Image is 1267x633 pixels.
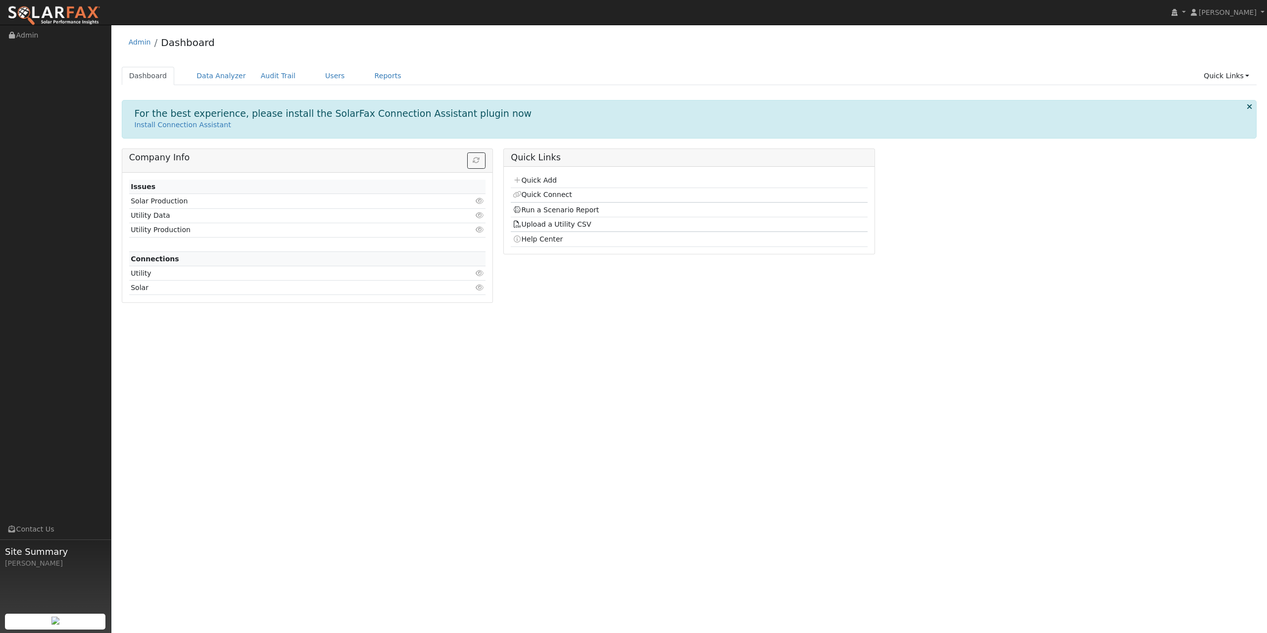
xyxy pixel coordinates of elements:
a: Quick Add [513,176,557,184]
i: Click to view [475,284,484,291]
img: retrieve [51,617,59,625]
td: Utility [129,266,428,281]
div: [PERSON_NAME] [5,558,106,569]
a: Install Connection Assistant [135,121,231,129]
i: Click to view [475,226,484,233]
td: Utility Production [129,223,428,237]
a: Admin [129,38,151,46]
strong: Connections [131,255,179,263]
span: Site Summary [5,545,106,558]
a: Dashboard [161,37,215,49]
a: Reports [367,67,409,85]
span: [PERSON_NAME] [1199,8,1257,16]
a: Upload a Utility CSV [513,220,591,228]
td: Solar Production [129,194,428,208]
h1: For the best experience, please install the SolarFax Connection Assistant plugin now [135,108,532,119]
img: SolarFax [7,5,100,26]
a: Users [318,67,352,85]
a: Run a Scenario Report [513,206,599,214]
a: Help Center [513,235,563,243]
i: Click to view [475,197,484,204]
td: Utility Data [129,208,428,223]
td: Solar [129,281,428,295]
h5: Company Info [129,152,486,163]
i: Click to view [475,212,484,219]
strong: Issues [131,183,155,191]
a: Quick Links [1196,67,1257,85]
h5: Quick Links [511,152,867,163]
a: Audit Trail [253,67,303,85]
a: Quick Connect [513,191,572,198]
a: Data Analyzer [189,67,253,85]
i: Click to view [475,270,484,277]
a: Dashboard [122,67,175,85]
